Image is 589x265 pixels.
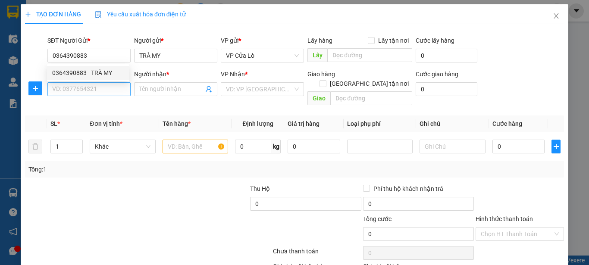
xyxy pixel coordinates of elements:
[344,115,416,132] th: Loại phụ phí
[95,11,102,18] img: icon
[47,36,131,45] div: SĐT Người Gửi
[416,115,489,132] th: Ghi chú
[250,185,270,192] span: Thu Hộ
[272,246,362,262] div: Chưa thanh toán
[221,36,304,45] div: VP gửi
[552,143,560,150] span: plus
[134,36,217,45] div: Người gửi
[416,49,477,62] input: Cước lấy hàng
[95,11,186,18] span: Yêu cầu xuất hóa đơn điện tử
[163,140,228,153] input: VD: Bàn, Ghế
[134,69,217,79] div: Người nhận
[163,120,191,127] span: Tên hàng
[28,140,42,153] button: delete
[307,48,327,62] span: Lấy
[370,184,447,193] span: Phí thu hộ khách nhận trả
[226,49,299,62] span: VP Cửa Lò
[29,85,42,92] span: plus
[221,71,245,78] span: VP Nhận
[363,215,392,222] span: Tổng cước
[52,68,124,78] div: 0364390883 - TRÀ MY
[330,91,412,105] input: Dọc đường
[551,140,561,153] button: plus
[28,165,228,174] div: Tổng: 1
[416,37,454,44] label: Cước lấy hàng
[375,36,412,45] span: Lấy tận nơi
[544,4,568,28] button: Close
[25,11,31,17] span: plus
[307,37,332,44] span: Lấy hàng
[28,81,42,95] button: plus
[90,120,122,127] span: Đơn vị tính
[307,91,330,105] span: Giao
[288,120,320,127] span: Giá trị hàng
[553,12,560,19] span: close
[492,120,522,127] span: Cước hàng
[47,66,129,80] div: 0364390883 - TRÀ MY
[326,79,412,88] span: [GEOGRAPHIC_DATA] tận nơi
[25,11,81,18] span: TẠO ĐƠN HÀNG
[95,140,150,153] span: Khác
[243,120,273,127] span: Định lượng
[50,120,57,127] span: SL
[327,48,412,62] input: Dọc đường
[288,140,340,153] input: 0
[205,86,212,93] span: user-add
[307,71,335,78] span: Giao hàng
[416,82,477,96] input: Cước giao hàng
[272,140,281,153] span: kg
[420,140,485,153] input: Ghi Chú
[416,71,458,78] label: Cước giao hàng
[476,215,533,222] label: Hình thức thanh toán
